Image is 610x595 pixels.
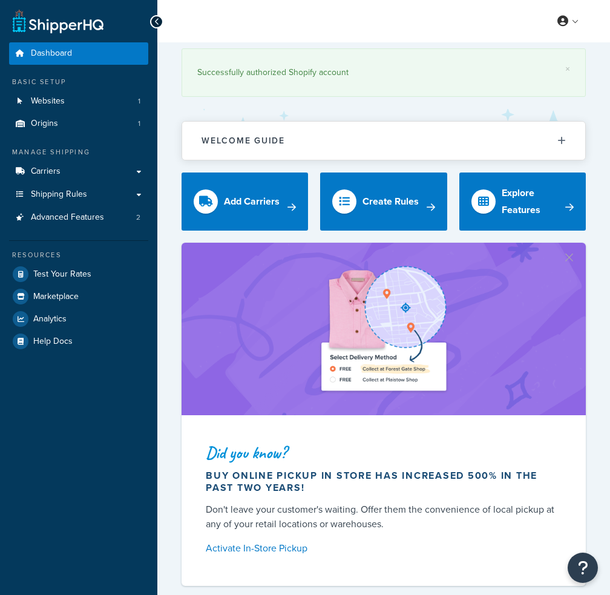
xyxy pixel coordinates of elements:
[568,553,598,583] button: Open Resource Center
[31,212,104,223] span: Advanced Features
[31,48,72,59] span: Dashboard
[31,189,87,200] span: Shipping Rules
[197,64,570,81] div: Successfully authorized Shopify account
[565,64,570,74] a: ×
[362,193,419,210] div: Create Rules
[33,292,79,302] span: Marketplace
[9,308,148,330] a: Analytics
[9,90,148,113] li: Websites
[138,96,140,107] span: 1
[9,147,148,157] div: Manage Shipping
[182,122,585,160] button: Welcome Guide
[206,444,557,461] div: Did you know?
[136,212,140,223] span: 2
[9,250,148,260] div: Resources
[224,193,280,210] div: Add Carriers
[206,470,557,494] div: Buy online pickup in store has increased 500% in the past two years!
[9,113,148,135] li: Origins
[9,206,148,229] li: Advanced Features
[31,119,58,129] span: Origins
[9,183,148,206] a: Shipping Rules
[206,502,557,531] div: Don't leave your customer's waiting. Offer them the convenience of local pickup at any of your re...
[293,261,474,397] img: ad-shirt-map-b0359fc47e01cab431d101c4b569394f6a03f54285957d908178d52f29eb9668.png
[9,206,148,229] a: Advanced Features2
[202,136,285,145] h2: Welcome Guide
[9,330,148,352] a: Help Docs
[9,77,148,87] div: Basic Setup
[33,337,73,347] span: Help Docs
[33,314,67,324] span: Analytics
[9,263,148,285] a: Test Your Rates
[9,113,148,135] a: Origins1
[33,269,91,280] span: Test Your Rates
[9,42,148,65] a: Dashboard
[182,173,308,231] a: Add Carriers
[459,173,586,231] a: Explore Features
[206,540,557,557] a: Activate In-Store Pickup
[320,173,447,231] a: Create Rules
[31,166,61,177] span: Carriers
[31,96,65,107] span: Websites
[9,286,148,307] a: Marketplace
[138,119,140,129] span: 1
[502,185,565,219] div: Explore Features
[9,160,148,183] a: Carriers
[9,90,148,113] a: Websites1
